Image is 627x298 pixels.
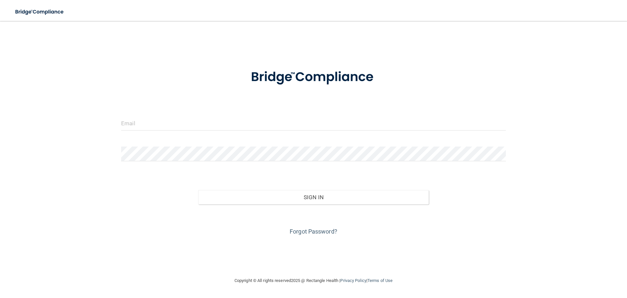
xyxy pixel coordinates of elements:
[367,278,393,283] a: Terms of Use
[340,278,366,283] a: Privacy Policy
[194,270,433,291] div: Copyright © All rights reserved 2025 @ Rectangle Health | |
[121,116,506,131] input: Email
[10,5,70,19] img: bridge_compliance_login_screen.278c3ca4.svg
[290,228,337,235] a: Forgot Password?
[237,60,390,94] img: bridge_compliance_login_screen.278c3ca4.svg
[198,190,429,204] button: Sign In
